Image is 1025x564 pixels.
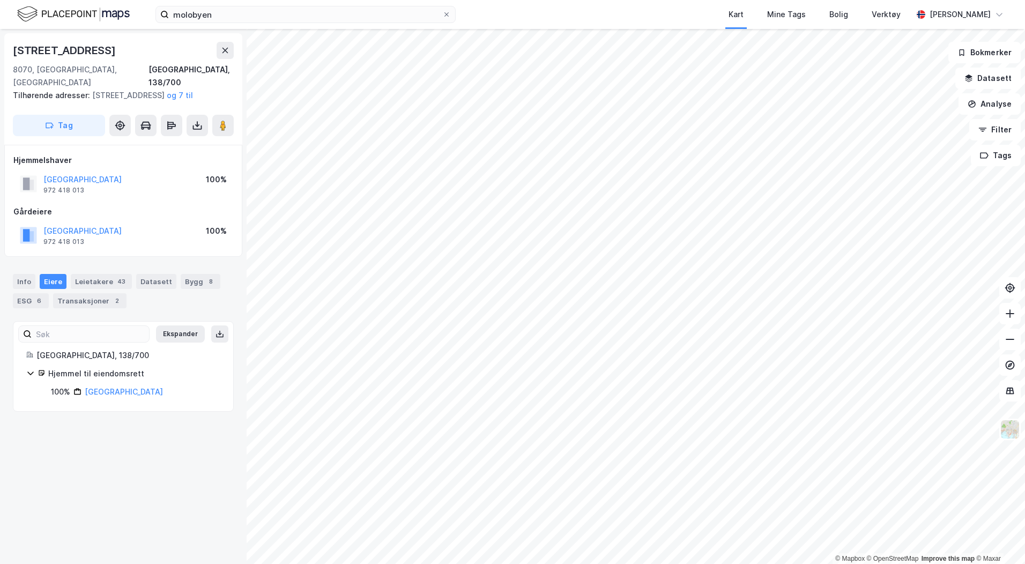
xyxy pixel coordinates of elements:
[969,119,1021,140] button: Filter
[13,274,35,289] div: Info
[36,349,220,362] div: [GEOGRAPHIC_DATA], 138/700
[13,42,118,59] div: [STREET_ADDRESS]
[13,154,233,167] div: Hjemmelshaver
[17,5,130,24] img: logo.f888ab2527a4732fd821a326f86c7f29.svg
[71,274,132,289] div: Leietakere
[971,513,1025,564] div: Kontrollprogram for chat
[922,555,975,562] a: Improve this map
[181,274,220,289] div: Bygg
[955,68,1021,89] button: Datasett
[971,513,1025,564] iframe: Chat Widget
[112,295,122,306] div: 2
[867,555,919,562] a: OpenStreetMap
[85,387,163,396] a: [GEOGRAPHIC_DATA]
[13,63,148,89] div: 8070, [GEOGRAPHIC_DATA], [GEOGRAPHIC_DATA]
[148,63,234,89] div: [GEOGRAPHIC_DATA], 138/700
[959,93,1021,115] button: Analyse
[13,293,49,308] div: ESG
[206,173,227,186] div: 100%
[930,8,991,21] div: [PERSON_NAME]
[729,8,744,21] div: Kart
[13,91,92,100] span: Tilhørende adresser:
[835,555,865,562] a: Mapbox
[205,276,216,287] div: 8
[971,145,1021,166] button: Tags
[43,186,84,195] div: 972 418 013
[156,325,205,343] button: Ekspander
[115,276,128,287] div: 43
[34,295,44,306] div: 6
[40,274,66,289] div: Eiere
[206,225,227,238] div: 100%
[32,326,149,342] input: Søk
[1000,419,1020,440] img: Z
[13,89,225,102] div: [STREET_ADDRESS]
[13,115,105,136] button: Tag
[829,8,848,21] div: Bolig
[872,8,901,21] div: Verktøy
[136,274,176,289] div: Datasett
[43,238,84,246] div: 972 418 013
[13,205,233,218] div: Gårdeiere
[169,6,442,23] input: Søk på adresse, matrikkel, gårdeiere, leietakere eller personer
[767,8,806,21] div: Mine Tags
[48,367,220,380] div: Hjemmel til eiendomsrett
[51,385,70,398] div: 100%
[948,42,1021,63] button: Bokmerker
[53,293,127,308] div: Transaksjoner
